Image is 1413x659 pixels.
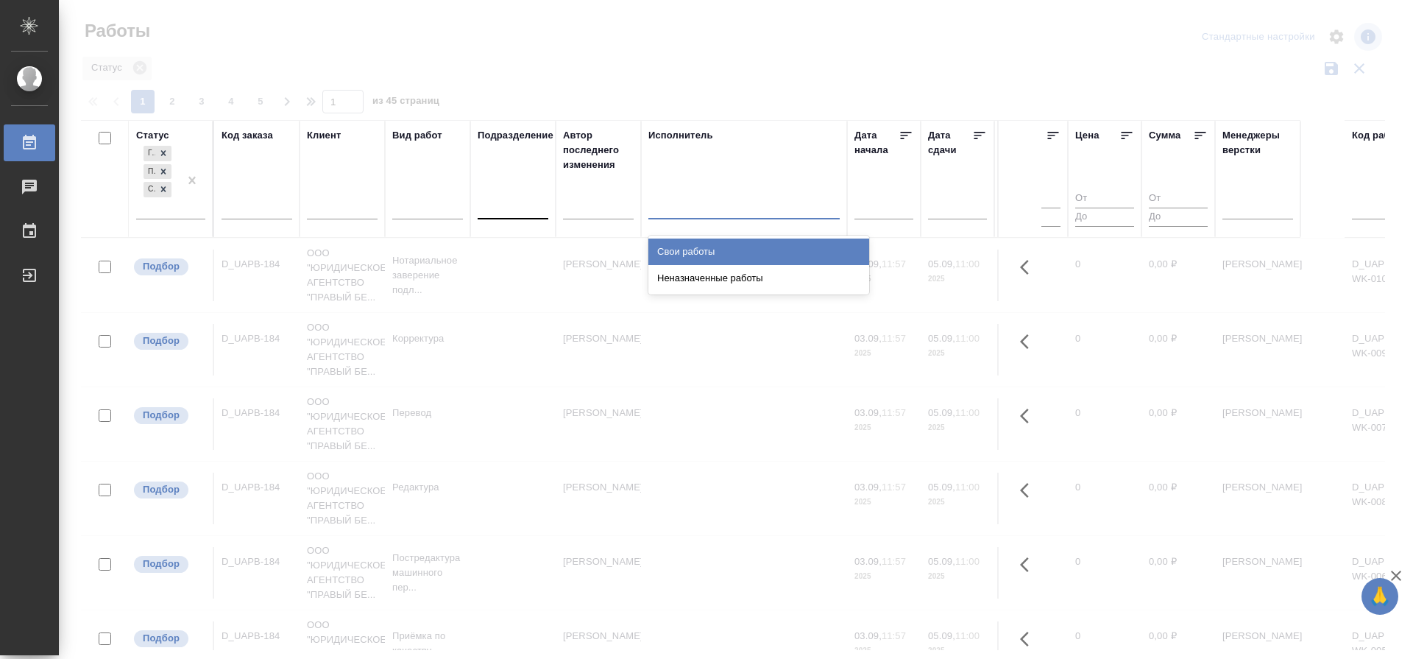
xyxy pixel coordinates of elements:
[928,128,972,158] div: Дата сдачи
[144,182,155,197] div: Сдан
[132,257,205,277] div: Можно подбирать исполнителей
[1011,547,1047,582] button: Здесь прячутся важные кнопки
[307,128,341,143] div: Клиент
[478,128,553,143] div: Подразделение
[132,480,205,500] div: Можно подбирать исполнителей
[132,554,205,574] div: Можно подбирать исполнителей
[132,331,205,351] div: Можно подбирать исполнителей
[1367,581,1392,612] span: 🙏
[144,146,155,161] div: Готов к работе
[1011,398,1047,434] button: Здесь прячутся важные кнопки
[1011,621,1047,657] button: Здесь прячутся важные кнопки
[143,408,180,423] p: Подбор
[648,128,713,143] div: Исполнитель
[143,557,180,571] p: Подбор
[143,482,180,497] p: Подбор
[1011,250,1047,285] button: Здесь прячутся важные кнопки
[648,239,869,265] div: Свои работы
[1075,190,1134,208] input: От
[1222,128,1293,158] div: Менеджеры верстки
[563,128,634,172] div: Автор последнего изменения
[1149,190,1208,208] input: От
[392,128,442,143] div: Вид работ
[1075,208,1134,226] input: До
[144,164,155,180] div: Подбор
[136,128,169,143] div: Статус
[1361,578,1398,615] button: 🙏
[143,259,180,274] p: Подбор
[143,631,180,646] p: Подбор
[1011,324,1047,359] button: Здесь прячутся важные кнопки
[1352,128,1409,143] div: Код работы
[132,629,205,649] div: Можно подбирать исполнителей
[1011,473,1047,508] button: Здесь прячутся важные кнопки
[143,334,180,348] p: Подбор
[1149,208,1208,226] input: До
[854,128,899,158] div: Дата начала
[1149,128,1180,143] div: Сумма
[142,163,173,181] div: Готов к работе, Подбор, Сдан
[1075,128,1099,143] div: Цена
[132,406,205,426] div: Можно подбирать исполнителей
[648,265,869,292] div: Неназначенные работы
[142,144,173,163] div: Готов к работе, Подбор, Сдан
[142,180,173,199] div: Готов к работе, Подбор, Сдан
[222,128,273,143] div: Код заказа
